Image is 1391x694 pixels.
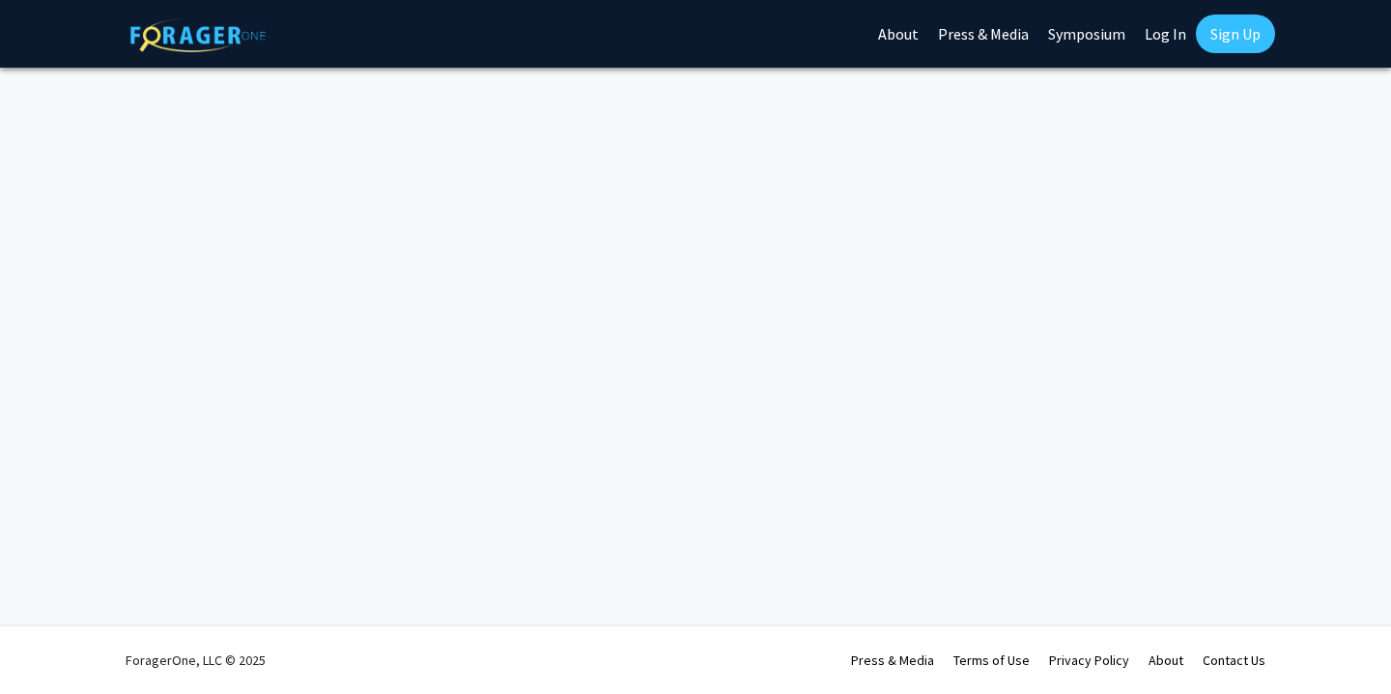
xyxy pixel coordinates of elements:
img: ForagerOne Logo [130,18,266,52]
a: Press & Media [851,651,934,669]
div: ForagerOne, LLC © 2025 [126,626,266,694]
a: Contact Us [1203,651,1265,669]
a: Privacy Policy [1049,651,1129,669]
a: Sign Up [1196,14,1275,53]
a: Terms of Use [953,651,1030,669]
a: About [1149,651,1183,669]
